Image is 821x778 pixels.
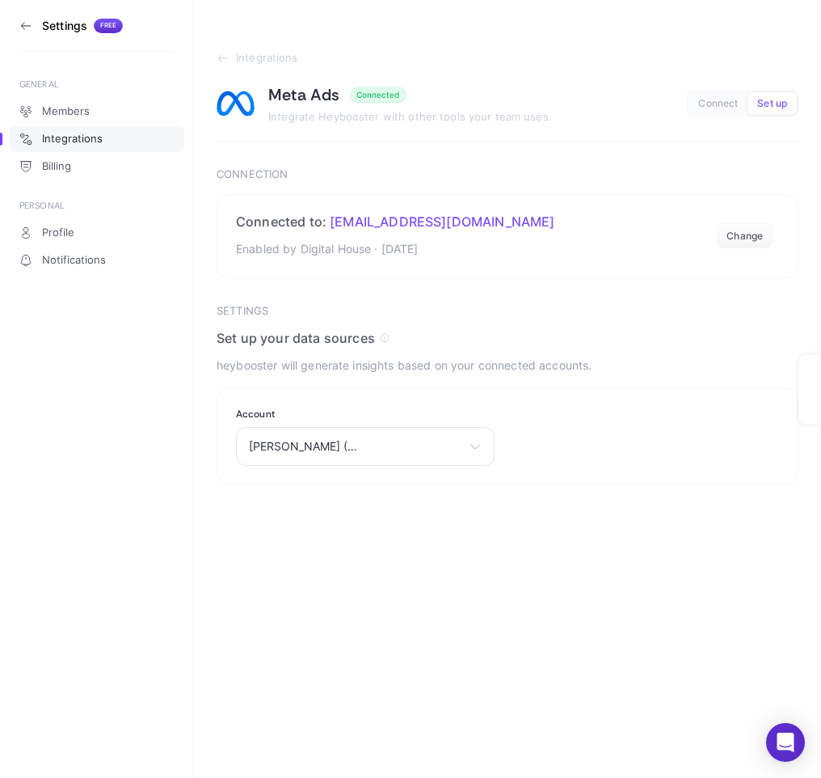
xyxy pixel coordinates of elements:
[10,220,184,246] a: Profile
[356,90,400,99] div: Connected
[10,247,184,273] a: Notifications
[42,226,74,239] span: Profile
[217,356,798,375] p: heybooster will generate insights based on your connected accounts.
[236,214,555,230] h2: Connected to:
[236,239,555,259] p: Enabled by Digital House · [DATE]
[42,254,106,267] span: Notifications
[330,214,554,230] span: [EMAIL_ADDRESS][DOMAIN_NAME]
[249,440,462,453] span: [PERSON_NAME] ( [GEOGRAPHIC_DATA] )
[757,98,787,110] span: Set up
[698,98,738,110] span: Connect
[42,105,90,118] span: Members
[100,22,116,30] span: Free
[236,408,495,421] label: Account
[42,160,71,173] span: Billing
[217,168,798,181] h3: Connection
[236,52,298,65] span: Integrations
[766,723,805,762] div: Open Intercom Messenger
[10,154,184,180] a: Billing
[268,84,340,105] h1: Meta Ads
[717,223,773,249] button: Change
[19,199,175,212] div: PERSONAL
[19,78,175,91] div: GENERAL
[217,305,798,318] h3: Settings
[217,330,375,346] span: Set up your data sources
[42,19,87,32] h3: Settings
[42,133,103,146] span: Integrations
[688,92,747,115] button: Connect
[268,110,552,123] span: Integrate Heybooster with other tools your team uses.
[10,126,184,152] a: Integrations
[747,92,797,115] button: Set up
[10,99,184,125] a: Members
[217,52,798,65] a: Integrations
